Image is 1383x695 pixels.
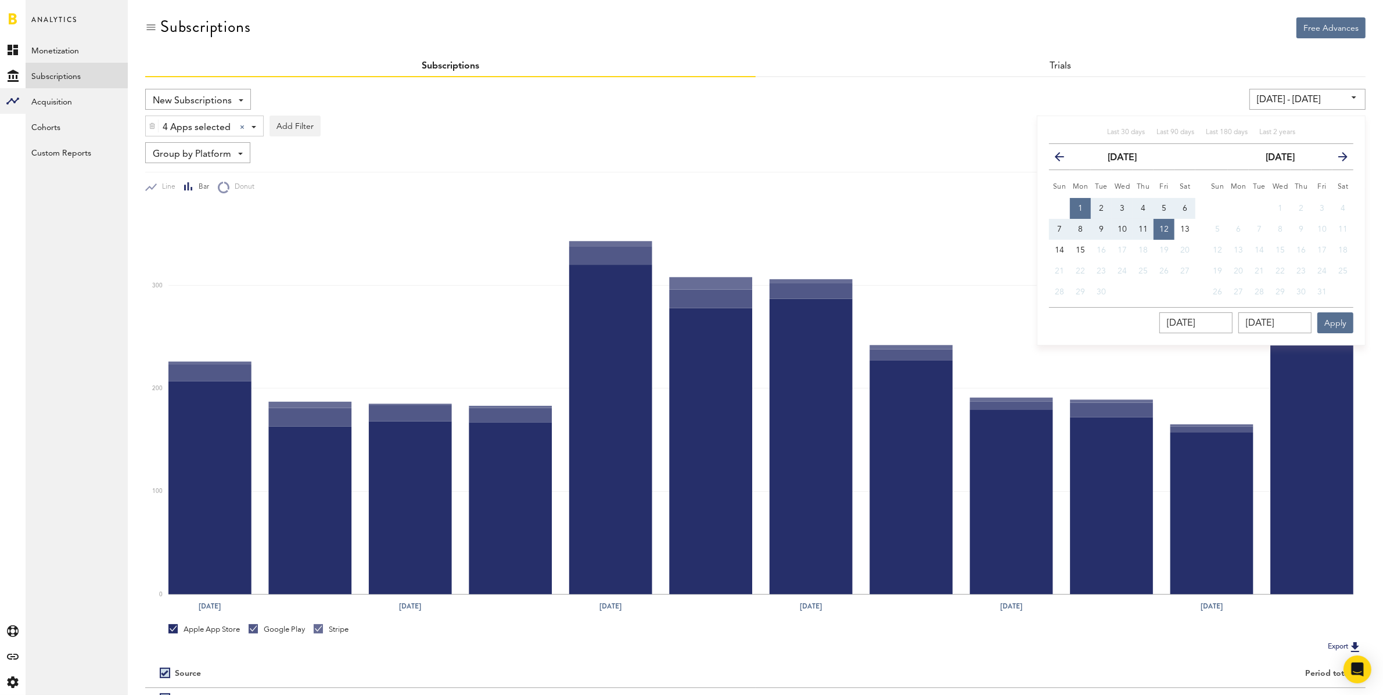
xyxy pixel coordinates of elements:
text: [DATE] [1201,601,1223,611]
span: 10 [1118,225,1127,233]
button: 28 [1249,282,1270,303]
span: 11 [1138,225,1148,233]
text: 0 [159,592,163,597]
span: 22 [1076,267,1085,275]
span: 3 [1120,204,1125,213]
span: Last 2 years [1259,129,1295,136]
button: 19 [1207,261,1228,282]
span: 11 [1338,225,1348,233]
div: Delete [146,116,159,136]
div: Period total [770,669,1352,679]
button: 3 [1312,198,1332,219]
span: 30 [1097,288,1106,296]
small: Monday [1231,183,1247,190]
button: 25 [1332,261,1353,282]
span: 1 [1078,204,1083,213]
a: Acquisition [26,88,128,114]
span: 5 [1215,225,1220,233]
button: 20 [1228,261,1249,282]
button: 6 [1174,198,1195,219]
button: 29 [1070,282,1091,303]
button: 22 [1070,261,1091,282]
button: 13 [1174,219,1195,240]
button: 16 [1291,240,1312,261]
small: Friday [1159,183,1169,190]
button: 23 [1091,261,1112,282]
button: Export [1324,639,1366,654]
span: 9 [1099,225,1104,233]
button: Free Advances [1296,17,1366,38]
div: Subscriptions [160,17,250,36]
text: 100 [152,489,163,495]
span: 16 [1296,246,1306,254]
span: 4 Apps selected [163,118,231,138]
button: 20 [1174,240,1195,261]
span: 13 [1234,246,1243,254]
span: 7 [1057,225,1062,233]
small: Tuesday [1253,183,1266,190]
span: 2 [1099,204,1104,213]
text: [DATE] [800,601,822,611]
span: Bar [193,182,209,192]
button: 13 [1228,240,1249,261]
span: 20 [1180,246,1190,254]
small: Sunday [1053,183,1066,190]
span: 6 [1236,225,1241,233]
span: Last 90 days [1156,129,1194,136]
span: 19 [1159,246,1169,254]
span: 14 [1255,246,1264,254]
button: 11 [1332,219,1353,240]
text: [DATE] [399,601,421,611]
input: __/__/____ [1159,312,1233,333]
span: 7 [1257,225,1262,233]
button: 1 [1270,198,1291,219]
span: 23 [1097,267,1106,275]
span: 10 [1317,225,1327,233]
img: trash_awesome_blue.svg [149,122,156,130]
button: 24 [1312,261,1332,282]
small: Sunday [1211,183,1224,190]
button: Add Filter [270,116,321,136]
span: 17 [1317,246,1327,254]
button: 22 [1270,261,1291,282]
img: Export [1348,640,1362,654]
text: [DATE] [599,601,622,611]
span: 21 [1255,267,1264,275]
span: 19 [1213,267,1222,275]
button: 8 [1070,219,1091,240]
small: Monday [1073,183,1089,190]
div: Clear [240,125,245,129]
button: 9 [1291,219,1312,240]
a: Monetization [26,37,128,63]
button: 14 [1249,240,1270,261]
button: 18 [1133,240,1154,261]
button: 27 [1174,261,1195,282]
strong: [DATE] [1266,153,1295,163]
text: [DATE] [1000,601,1022,611]
button: 17 [1112,240,1133,261]
button: 30 [1291,282,1312,303]
button: 21 [1249,261,1270,282]
span: 27 [1234,288,1243,296]
span: 13 [1180,225,1190,233]
button: 4 [1332,198,1353,219]
span: 30 [1296,288,1306,296]
div: Source [175,669,201,679]
button: Apply [1317,312,1353,333]
button: 26 [1154,261,1174,282]
small: Saturday [1338,183,1349,190]
span: Last 180 days [1206,129,1248,136]
span: 24 [1317,267,1327,275]
button: 6 [1228,219,1249,240]
button: 8 [1270,219,1291,240]
span: 29 [1076,288,1085,296]
button: 4 [1133,198,1154,219]
span: 8 [1078,225,1083,233]
span: Last 30 days [1107,129,1145,136]
span: Support [24,8,66,19]
button: 9 [1091,219,1112,240]
button: 5 [1207,219,1228,240]
button: 28 [1049,282,1070,303]
span: Group by Platform [153,145,231,164]
button: 25 [1133,261,1154,282]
